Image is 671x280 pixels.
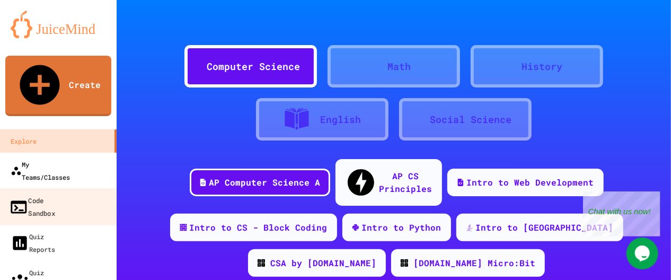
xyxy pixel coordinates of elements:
div: Intro to [GEOGRAPHIC_DATA] [476,221,614,234]
div: [DOMAIN_NAME] Micro:Bit [413,257,535,269]
a: Create [5,56,111,116]
div: History [522,59,563,74]
div: English [321,112,361,127]
div: Social Science [430,112,511,127]
iframe: chat widget [626,238,660,269]
div: Math [387,59,411,74]
iframe: chat widget [583,191,660,237]
div: Computer Science [207,59,300,74]
div: Explore [11,135,37,147]
div: AP CS Principles [379,170,432,195]
img: CODE_logo_RGB.png [258,259,265,267]
img: logo-orange.svg [11,11,106,38]
div: AP Computer Science A [209,176,321,189]
img: CODE_logo_RGB.png [401,259,408,267]
div: Intro to CS - Block Coding [190,221,328,234]
div: Quiz Reports [11,230,55,256]
div: Intro to Web Development [467,176,594,189]
div: CSA by [DOMAIN_NAME] [270,257,376,269]
div: Code Sandbox [9,194,55,220]
div: Intro to Python [362,221,442,234]
div: My Teams/Classes [11,158,70,183]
